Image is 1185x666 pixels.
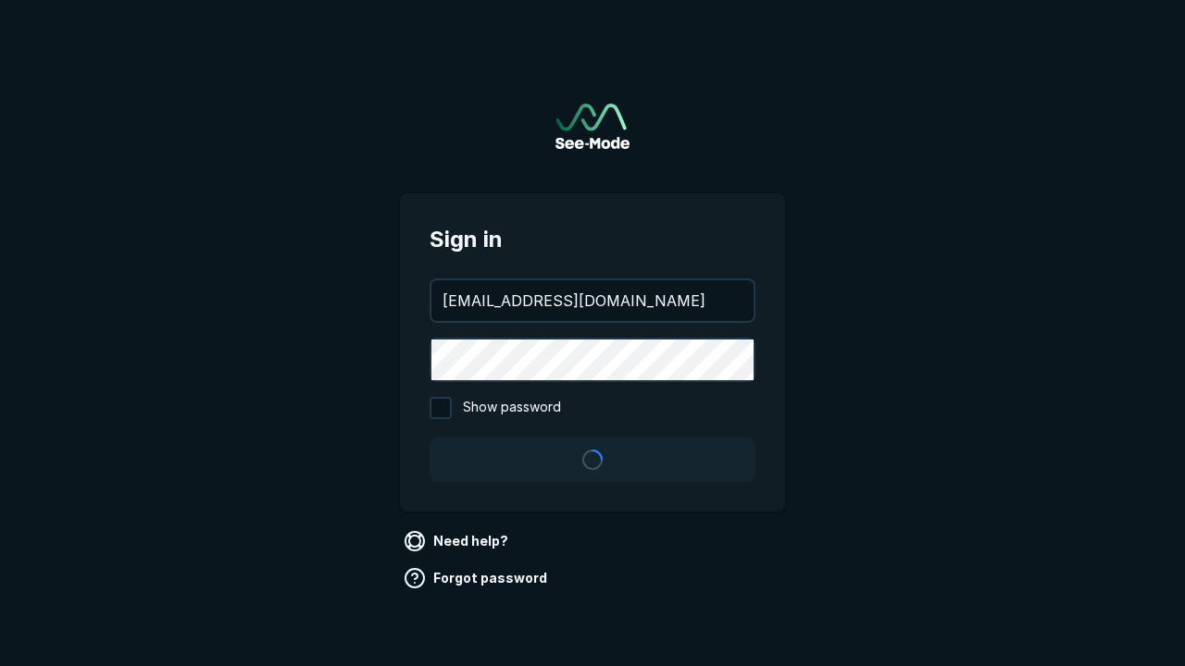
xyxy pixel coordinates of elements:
span: Sign in [430,223,755,256]
span: Show password [463,397,561,419]
input: your@email.com [431,280,754,321]
a: Forgot password [400,563,555,593]
a: Go to sign in [555,104,630,149]
img: See-Mode Logo [555,104,630,149]
a: Need help? [400,526,516,556]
